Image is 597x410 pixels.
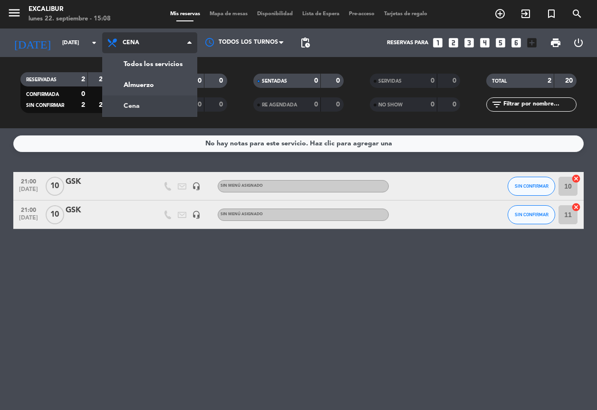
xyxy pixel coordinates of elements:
[7,6,21,23] button: menu
[491,99,502,110] i: filter_list
[546,8,557,19] i: turned_in_not
[205,138,392,149] div: No hay notas para este servicio. Haz clic para agregar una
[66,204,146,217] div: GSK
[520,8,531,19] i: exit_to_app
[494,37,507,49] i: looks_5
[66,176,146,188] div: GSK
[494,8,506,19] i: add_circle_outline
[123,39,139,46] span: Cena
[165,11,205,17] span: Mis reservas
[387,39,428,46] span: Reservas para
[565,77,575,84] strong: 20
[205,11,252,17] span: Mapa de mesas
[453,101,458,108] strong: 0
[103,95,197,116] a: Cena
[198,77,202,84] strong: 0
[81,91,85,97] strong: 0
[29,5,111,14] div: Excalibur
[571,8,583,19] i: search
[378,79,402,84] span: SERVIDAS
[29,14,111,24] div: lunes 22. septiembre - 15:08
[192,210,201,219] i: headset_mic
[46,205,64,224] span: 10
[26,103,64,108] span: SIN CONFIRMAR
[262,79,287,84] span: SENTADAS
[99,102,108,108] strong: 20
[336,77,342,84] strong: 0
[219,77,225,84] strong: 0
[103,75,197,95] a: Almuerzo
[515,212,549,217] span: SIN CONFIRMAR
[81,102,85,108] strong: 2
[344,11,379,17] span: Pre-acceso
[432,37,444,49] i: looks_one
[103,54,197,75] a: Todos los servicios
[221,184,263,188] span: Sin menú asignado
[336,101,342,108] strong: 0
[17,204,40,215] span: 21:00
[26,77,57,82] span: RESERVADAS
[379,11,432,17] span: Tarjetas de regalo
[26,92,59,97] span: CONFIRMADA
[431,101,434,108] strong: 0
[515,183,549,189] span: SIN CONFIRMAR
[502,99,576,110] input: Filtrar por nombre...
[463,37,475,49] i: looks_3
[571,174,581,183] i: cancel
[221,212,263,216] span: Sin menú asignado
[314,101,318,108] strong: 0
[508,177,555,196] button: SIN CONFIRMAR
[453,77,458,84] strong: 0
[17,215,40,226] span: [DATE]
[99,76,108,83] strong: 20
[314,77,318,84] strong: 0
[46,177,64,196] span: 10
[192,182,201,191] i: headset_mic
[492,79,507,84] span: TOTAL
[567,29,590,57] div: LOG OUT
[378,103,403,107] span: NO SHOW
[573,37,584,48] i: power_settings_new
[81,76,85,83] strong: 2
[299,37,311,48] span: pending_actions
[510,37,522,49] i: looks_6
[88,37,100,48] i: arrow_drop_down
[550,37,561,48] span: print
[198,101,202,108] strong: 0
[252,11,298,17] span: Disponibilidad
[479,37,491,49] i: looks_4
[17,186,40,197] span: [DATE]
[262,103,297,107] span: RE AGENDADA
[508,205,555,224] button: SIN CONFIRMAR
[548,77,551,84] strong: 2
[571,202,581,212] i: cancel
[219,101,225,108] strong: 0
[7,32,58,53] i: [DATE]
[447,37,460,49] i: looks_two
[298,11,344,17] span: Lista de Espera
[526,37,538,49] i: add_box
[7,6,21,20] i: menu
[17,175,40,186] span: 21:00
[431,77,434,84] strong: 0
